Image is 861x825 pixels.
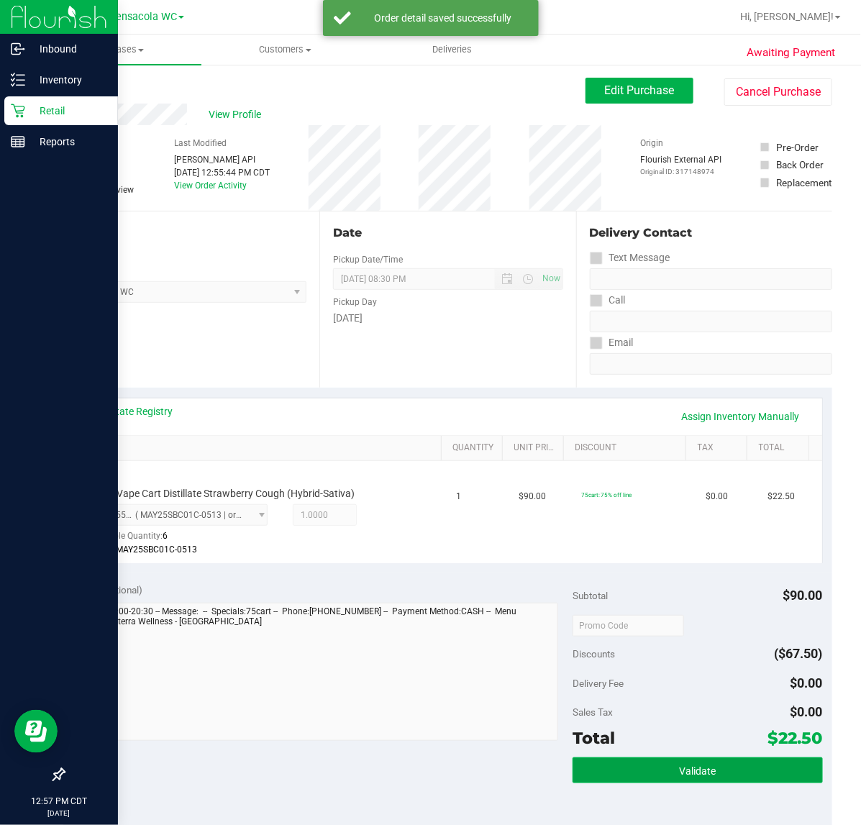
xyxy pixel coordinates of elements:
a: Discount [575,442,681,454]
span: Deliveries [414,43,492,56]
p: Inbound [25,40,111,58]
div: Available Quantity: [90,526,277,554]
iframe: Resource center [14,710,58,753]
span: ($67.50) [775,646,823,661]
p: Inventory [25,71,111,88]
span: View Profile [209,107,266,122]
label: Last Modified [174,137,227,150]
span: $90.00 [783,588,823,603]
a: Purchases [35,35,201,65]
span: Edit Purchase [605,83,675,97]
label: Origin [640,137,663,150]
label: Pickup Day [333,296,377,309]
span: $22.50 [768,490,796,503]
a: Tax [698,442,742,454]
div: Date [333,224,562,242]
inline-svg: Inventory [11,73,25,87]
span: Delivery Fee [573,678,624,689]
span: Hi, [PERSON_NAME]! [740,11,834,22]
a: Assign Inventory Manually [673,404,809,429]
a: Unit Price [514,442,558,454]
div: [DATE] [333,311,562,326]
a: View State Registry [87,404,173,419]
span: Validate [679,765,716,777]
input: Format: (999) 999-9999 [590,311,832,332]
span: FT 1g Vape Cart Distillate Strawberry Cough (Hybrid-Sativa) [90,487,355,501]
span: $0.00 [791,675,823,690]
button: Cancel Purchase [724,78,832,106]
div: Replacement [776,176,832,190]
div: [DATE] 12:55:44 PM CDT [174,166,270,179]
button: Validate [573,757,822,783]
button: Edit Purchase [586,78,693,104]
span: Sales Tax [573,706,613,718]
a: Total [759,442,803,454]
div: Pre-Order [776,140,819,155]
span: $0.00 [706,490,728,503]
span: Total [573,728,615,748]
div: Delivery Contact [590,224,832,242]
p: Reports [25,133,111,150]
p: [DATE] [6,808,111,819]
span: Customers [202,43,368,56]
p: Original ID: 317148974 [640,166,721,177]
div: Back Order [776,158,824,172]
span: $90.00 [519,490,546,503]
a: View Order Activity [174,181,247,191]
a: Customers [201,35,368,65]
p: 12:57 PM CDT [6,795,111,808]
a: Deliveries [369,35,536,65]
div: [PERSON_NAME] API [174,153,270,166]
span: $22.50 [768,728,823,748]
span: 1 [457,490,462,503]
label: Email [590,332,634,353]
inline-svg: Retail [11,104,25,118]
span: Awaiting Payment [747,45,835,61]
div: Order detail saved successfully [359,11,528,25]
input: Format: (999) 999-9999 [590,268,832,290]
span: 6 [163,531,168,541]
span: MAY25SBC01C-0513 [117,544,198,555]
input: Promo Code [573,615,684,637]
label: Pickup Date/Time [333,253,403,266]
span: Discounts [573,641,615,667]
inline-svg: Reports [11,135,25,149]
span: Subtotal [573,590,608,601]
div: Flourish External API [640,153,721,177]
label: Text Message [590,247,670,268]
div: Location [63,224,306,242]
inline-svg: Inbound [11,42,25,56]
span: Pensacola WC [109,11,177,23]
label: Call [590,290,626,311]
a: SKU [85,442,436,454]
span: 75cart: 75% off line [581,491,632,498]
span: $0.00 [791,704,823,719]
span: Purchases [35,43,201,56]
a: Quantity [452,442,496,454]
p: Retail [25,102,111,119]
